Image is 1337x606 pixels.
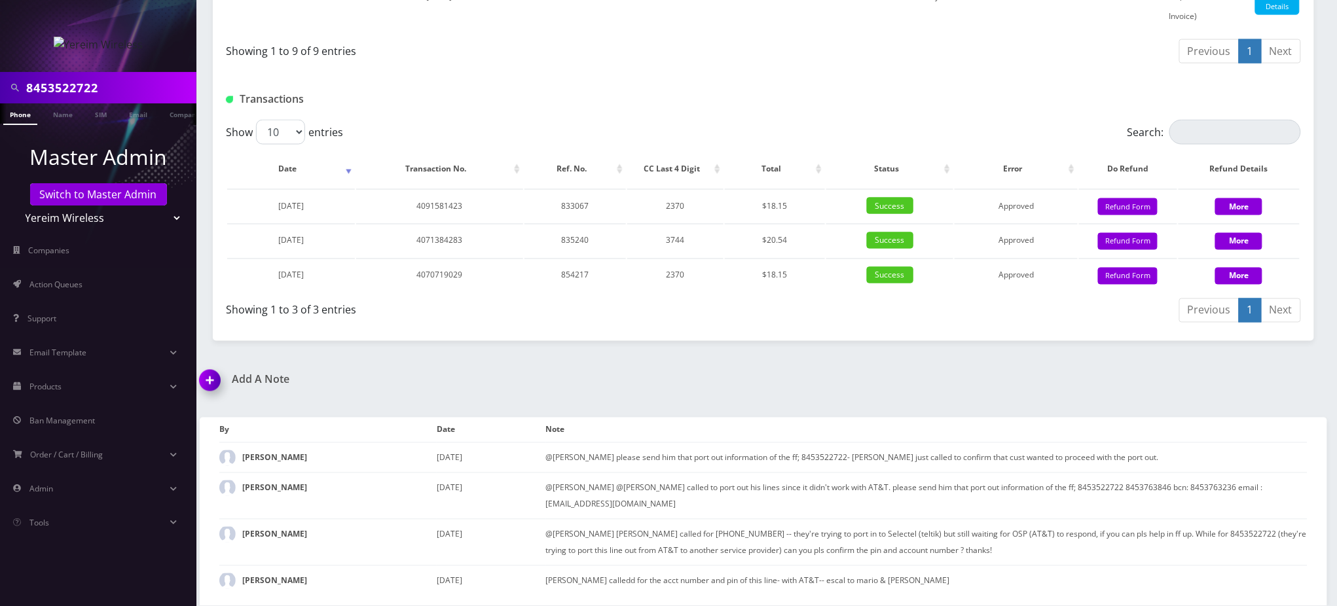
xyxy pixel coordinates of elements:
[226,297,754,318] div: Showing 1 to 3 of 3 entries
[524,224,626,257] td: 835240
[725,189,825,223] td: $18.15
[437,472,545,519] td: [DATE]
[725,258,825,292] td: $18.15
[1215,233,1262,250] button: More
[219,418,437,442] th: By
[29,279,82,290] span: Action Queues
[356,224,523,257] td: 4071384283
[356,189,523,223] td: 4091581423
[524,150,626,188] th: Ref. No.: activate to sort column ascending
[546,472,1308,519] td: @[PERSON_NAME] @[PERSON_NAME] called to port out his lines since it didn't work with AT&T. please...
[226,120,343,145] label: Show entries
[725,150,825,188] th: Total: activate to sort column ascending
[3,103,37,125] a: Phone
[31,449,103,460] span: Order / Cart / Billing
[1098,233,1158,251] button: Refund Form
[867,267,913,283] span: Success
[122,103,154,124] a: Email
[1179,150,1300,188] th: Refund Details
[546,565,1308,596] td: [PERSON_NAME] calledd for the acct number and pin of this line- with AT&T-- escal to mario & [PER...
[1098,198,1158,216] button: Refund Form
[227,150,355,188] th: Date: activate to sort column ascending
[1098,268,1158,285] button: Refund Form
[1179,39,1239,63] a: Previous
[356,150,523,188] th: Transaction No.: activate to sort column ascending
[437,418,545,442] th: Date
[1261,39,1301,63] a: Next
[1215,198,1262,215] button: More
[54,37,143,52] img: Yereim Wireless
[955,150,1078,188] th: Error: activate to sort column ascending
[725,224,825,257] td: $20.54
[226,96,233,103] img: Transactions
[955,189,1078,223] td: Approved
[242,575,307,586] strong: [PERSON_NAME]
[627,224,724,257] td: 3744
[88,103,113,124] a: SIM
[256,120,305,145] select: Showentries
[627,189,724,223] td: 2370
[29,245,70,256] span: Companies
[29,415,95,426] span: Ban Management
[524,258,626,292] td: 854217
[46,103,79,124] a: Name
[437,442,545,472] td: [DATE]
[826,150,954,188] th: Status: activate to sort column ascending
[29,517,49,528] span: Tools
[437,519,545,565] td: [DATE]
[1179,298,1239,323] a: Previous
[1239,298,1262,323] a: 1
[278,235,304,246] span: [DATE]
[437,565,545,596] td: [DATE]
[627,150,724,188] th: CC Last 4 Digit: activate to sort column ascending
[867,198,913,214] span: Success
[29,381,62,392] span: Products
[242,452,307,463] strong: [PERSON_NAME]
[1169,120,1301,145] input: Search:
[955,224,1078,257] td: Approved
[356,258,523,292] td: 4070719029
[1239,39,1262,63] a: 1
[200,374,754,386] a: Add A Note
[30,183,167,205] a: Switch to Master Admin
[1215,268,1262,285] button: More
[278,270,304,281] span: [DATE]
[546,519,1308,565] td: @[PERSON_NAME] [PERSON_NAME] called for [PHONE_NUMBER] -- they're trying to port in to Selectel (...
[546,418,1308,442] th: Note
[867,232,913,249] span: Success
[278,200,304,211] span: [DATE]
[242,529,307,540] strong: [PERSON_NAME]
[27,313,56,324] span: Support
[26,75,193,100] input: Search in Company
[226,93,571,105] h1: Transactions
[955,258,1078,292] td: Approved
[29,483,53,494] span: Admin
[627,258,724,292] td: 2370
[1261,298,1301,323] a: Next
[163,103,207,124] a: Company
[1127,120,1301,145] label: Search:
[29,347,86,358] span: Email Template
[524,189,626,223] td: 833067
[226,38,754,59] div: Showing 1 to 9 of 9 entries
[242,482,307,493] strong: [PERSON_NAME]
[1079,150,1177,188] th: Do Refund
[546,442,1308,472] td: @[PERSON_NAME] please send him that port out information of the ff; 8453522722- [PERSON_NAME] jus...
